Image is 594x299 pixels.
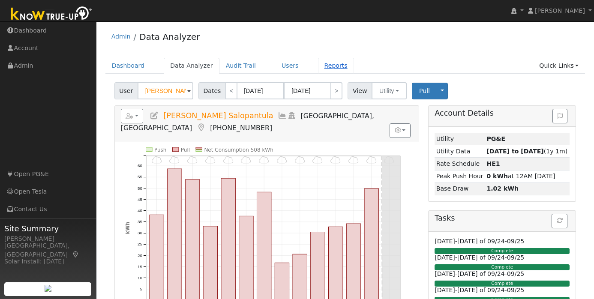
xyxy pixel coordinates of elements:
span: (1y 1m) [486,148,567,155]
text: 10 [138,275,142,280]
h6: [DATE]-[DATE] of 09/24-09/25 [435,270,570,278]
td: at 12AM [DATE] [485,170,570,182]
h6: [DATE]-[DATE] of 09/24-09/25 [435,287,570,294]
text: 60 [138,163,142,168]
div: [GEOGRAPHIC_DATA], [GEOGRAPHIC_DATA] [4,241,92,259]
i: 9/02 - MostlyCloudy [223,156,233,164]
img: retrieve [45,285,51,292]
div: [PERSON_NAME] [4,234,92,243]
text: 45 [138,197,142,202]
text: Pull [181,147,190,153]
strong: 1.02 kWh [486,185,519,192]
text: kWh [124,221,130,234]
a: Users [275,58,305,74]
h5: Tasks [435,214,570,223]
span: Dates [198,82,226,99]
button: Pull [412,83,437,99]
text: 5 [140,287,142,291]
i: 9/10 - MostlyCloudy [366,156,377,164]
td: Base Draw [435,182,485,195]
i: 8/29 - MostlyCloudy [151,156,162,164]
td: Peak Push Hour [435,170,485,182]
a: Admin [111,33,131,40]
i: 9/09 - MostlyCloudy [348,156,359,164]
div: Complete [435,248,570,254]
i: 9/03 - MostlyCloudy [241,156,251,164]
i: 9/05 - MostlyCloudy [277,156,287,164]
span: User [114,82,138,99]
span: Pull [419,87,430,94]
div: Solar Install: [DATE] [4,257,92,266]
input: Select a User [138,82,193,99]
div: Complete [435,264,570,270]
a: Dashboard [105,58,151,74]
text: 25 [138,242,142,246]
button: Refresh [552,214,567,228]
strong: K [486,160,500,167]
a: Audit Trail [219,58,262,74]
span: [PERSON_NAME] [535,7,585,14]
i: 8/30 - MostlyCloudy [169,156,180,164]
a: Edit User (37201) [150,111,159,120]
i: 9/01 - MostlyCloudy [205,156,216,164]
a: Reports [318,58,354,74]
i: 9/07 - MostlyCloudy [312,156,323,164]
text: 50 [138,185,142,190]
td: Rate Schedule [435,158,485,170]
button: Utility [372,82,407,99]
strong: [DATE] to [DATE] [486,148,543,155]
i: 9/08 - MostlyCloudy [330,156,341,164]
i: 9/04 - MostlyCloudy [259,156,269,164]
text: 20 [138,253,142,257]
div: Complete [435,281,570,287]
span: [PHONE_NUMBER] [210,124,272,132]
strong: ID: 17279704, authorized: 09/12/25 [486,135,505,142]
a: Map [196,123,206,132]
text: Push [154,147,167,153]
span: Site Summary [4,223,92,234]
text: 15 [138,264,142,269]
a: > [330,82,342,99]
td: Utility Data [435,145,485,158]
a: Map [72,251,80,258]
a: Multi-Series Graph [278,111,287,120]
span: View [348,82,372,99]
i: 8/31 - MostlyCloudy [187,156,198,164]
span: [PERSON_NAME] Salopantula [163,111,273,120]
button: Issue History [552,109,567,123]
h6: [DATE]-[DATE] of 09/24-09/25 [435,254,570,261]
h5: Account Details [435,109,570,118]
a: Data Analyzer [164,58,219,74]
text: Net Consumption 508 kWh [204,147,273,153]
a: < [225,82,237,99]
a: Login As (last Never) [287,111,297,120]
strong: 0 kWh [486,173,508,179]
text: 35 [138,219,142,224]
a: Quick Links [533,58,585,74]
img: Know True-Up [6,5,96,24]
a: Data Analyzer [139,32,200,42]
h6: [DATE]-[DATE] of 09/24-09/25 [435,238,570,245]
i: 9/06 - MostlyCloudy [295,156,305,164]
text: 40 [138,208,142,213]
text: 55 [138,174,142,179]
text: 30 [138,230,142,235]
td: Utility [435,133,485,145]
